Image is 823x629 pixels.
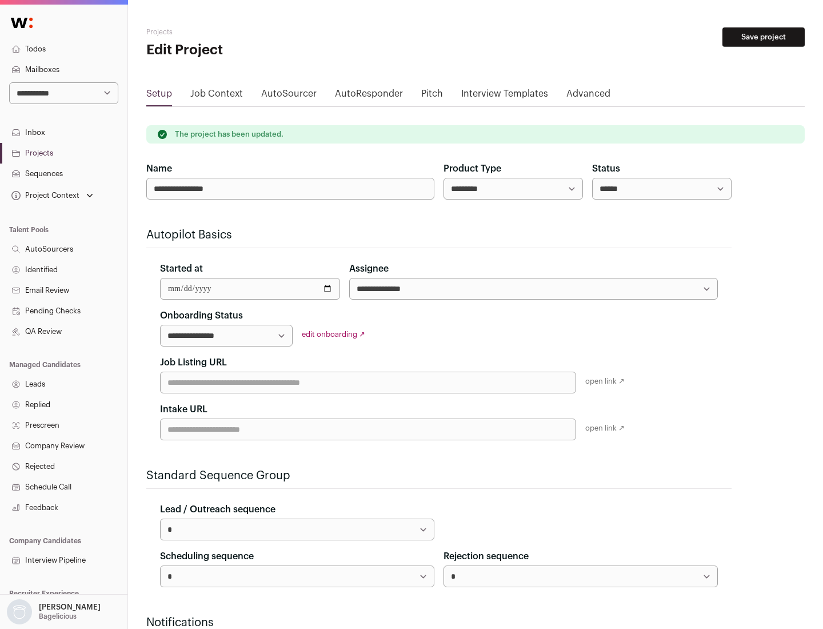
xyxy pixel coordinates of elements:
a: Interview Templates [461,87,548,105]
label: Assignee [349,262,389,276]
a: edit onboarding ↗ [302,331,365,338]
h2: Standard Sequence Group [146,468,732,484]
a: AutoResponder [335,87,403,105]
h2: Projects [146,27,366,37]
label: Rejection sequence [444,550,529,563]
img: Wellfound [5,11,39,34]
label: Scheduling sequence [160,550,254,563]
button: Save project [722,27,805,47]
label: Started at [160,262,203,276]
label: Onboarding Status [160,309,243,323]
button: Open dropdown [9,188,95,204]
button: Open dropdown [5,599,103,624]
h2: Autopilot Basics [146,227,732,243]
a: Job Context [190,87,243,105]
label: Lead / Outreach sequence [160,503,275,516]
a: Advanced [566,87,610,105]
p: Bagelicious [39,612,77,621]
a: AutoSourcer [261,87,317,105]
a: Pitch [421,87,443,105]
img: nopic.png [7,599,32,624]
p: [PERSON_NAME] [39,603,101,612]
p: The project has been updated. [175,130,283,139]
a: Setup [146,87,172,105]
label: Name [146,162,172,176]
label: Job Listing URL [160,356,227,369]
label: Status [592,162,620,176]
div: Project Context [9,191,79,200]
label: Intake URL [160,403,207,416]
label: Product Type [444,162,501,176]
h1: Edit Project [146,41,366,59]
